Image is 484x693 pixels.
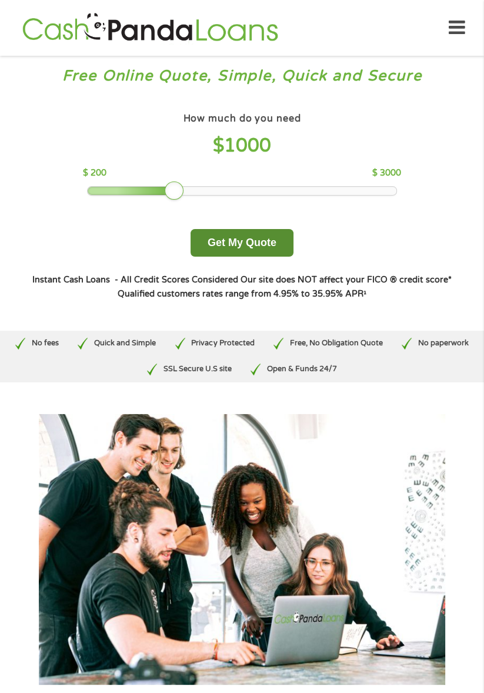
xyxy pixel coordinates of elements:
[241,275,452,285] strong: Our site does NOT affect your FICO ® credit score*
[163,364,232,375] p: SSL Secure U.S site
[32,338,59,349] p: No fees
[290,338,383,349] p: Free, No Obligation Quote
[39,414,445,685] img: Quick loans online payday loans
[418,338,469,349] p: No paperwork
[224,134,271,157] span: 1000
[32,275,238,285] strong: Instant Cash Loans - All Credit Scores Considered
[191,338,254,349] p: Privacy Protected
[267,364,337,375] p: Open & Funds 24/7
[11,66,473,86] h3: Free Online Quote, Simple, Quick and Secure
[83,167,106,180] p: $ 200
[183,113,301,125] h4: How much do you need
[191,229,293,257] button: Get My Quote
[19,11,281,45] img: GetLoanNow Logo
[118,289,366,299] strong: Qualified customers rates range from 4.95% to 35.95% APR¹
[94,338,156,349] p: Quick and Simple
[83,134,402,158] h4: $
[372,167,401,180] p: $ 3000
